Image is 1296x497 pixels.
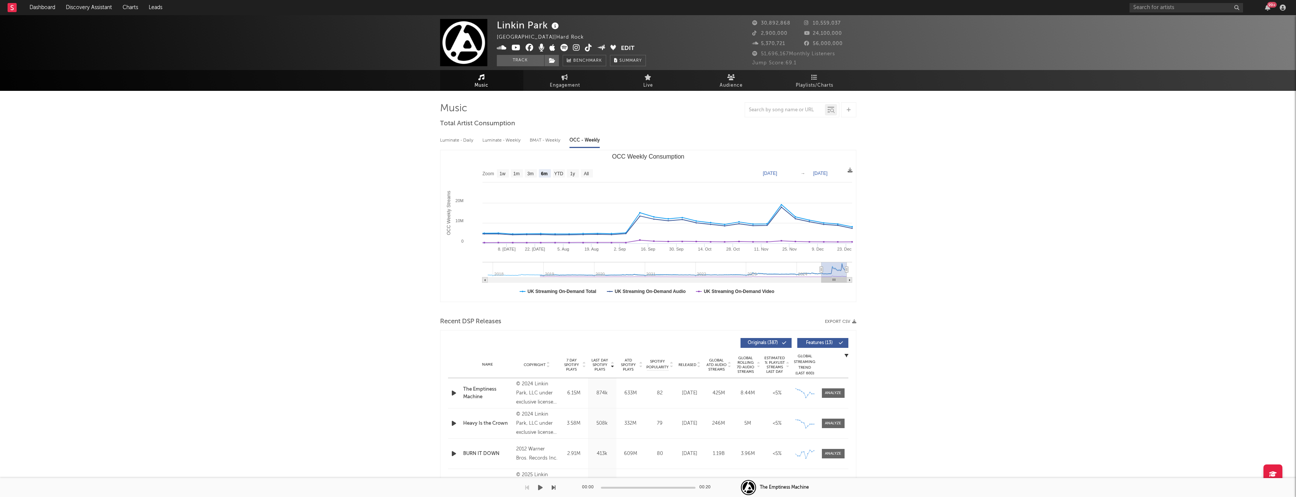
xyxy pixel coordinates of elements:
[618,450,643,458] div: 609M
[706,389,731,397] div: 425M
[455,198,463,203] text: 20M
[647,389,673,397] div: 82
[562,389,586,397] div: 6.15M
[752,31,787,36] span: 2,900,000
[440,70,523,91] a: Music
[735,420,761,427] div: 5M
[516,380,557,407] div: © 2024 Linkin Park, LLC under exclusive license to Warner Records Inc.
[760,484,809,491] div: The Emptiness Machine
[690,70,773,91] a: Audience
[754,247,768,251] text: 11. Nov
[525,247,545,251] text: 22. [DATE]
[812,247,824,251] text: 9. Dec
[764,356,785,374] span: Estimated % Playlist Streams Last Day
[618,420,643,427] div: 332M
[527,289,596,294] text: UK Streaming On-Demand Total
[801,171,805,176] text: →
[619,59,642,63] span: Summary
[802,341,837,345] span: Features ( 13 )
[530,134,562,147] div: BMAT - Weekly
[804,41,843,46] span: 56,000,000
[699,483,714,492] div: 00:20
[573,56,602,65] span: Benchmark
[607,70,690,91] a: Live
[463,386,513,400] div: The Emptiness Machine
[583,171,588,176] text: All
[461,239,463,243] text: 0
[641,247,655,251] text: 16. Sep
[557,247,569,251] text: 5. Aug
[590,450,615,458] div: 413k
[764,420,790,427] div: <5%
[541,171,547,176] text: 6m
[527,171,534,176] text: 3m
[446,191,451,235] text: OCC Weekly Streams
[524,363,546,367] span: Copyright
[590,389,615,397] div: 874k
[497,19,561,31] div: Linkin Park
[463,362,513,368] div: Name
[582,483,597,492] div: 00:00
[463,420,513,427] div: Heavy Is the Crown
[678,363,696,367] span: Released
[720,81,743,90] span: Audience
[482,171,494,176] text: Zoom
[1267,2,1277,8] div: 99 +
[554,171,563,176] text: YTD
[455,218,463,223] text: 10M
[745,107,825,113] input: Search by song name or URL
[677,420,702,427] div: [DATE]
[614,247,626,251] text: 2. Sep
[570,171,575,176] text: 1y
[498,247,515,251] text: 8. [DATE]
[752,51,835,56] span: 51,696,167 Monthly Listeners
[569,134,600,147] div: OCC - Weekly
[562,420,586,427] div: 3.58M
[516,410,557,437] div: © 2024 Linkin Park, LLC under exclusive license to Warner Records Inc.
[752,41,785,46] span: 5,370,721
[797,338,848,348] button: Features(13)
[563,55,606,66] a: Benchmark
[590,420,615,427] div: 508k
[793,354,816,376] div: Global Streaming Trend (Last 60D)
[647,450,673,458] div: 80
[590,358,610,372] span: Last Day Spotify Plays
[703,289,774,294] text: UK Streaming On-Demand Video
[610,55,646,66] button: Summary
[763,171,777,176] text: [DATE]
[647,420,673,427] div: 79
[618,389,643,397] div: 633M
[782,247,797,251] text: 25. Nov
[550,81,580,90] span: Engagement
[615,289,686,294] text: UK Streaming On-Demand Audio
[735,389,761,397] div: 8.44M
[773,70,856,91] a: Playlists/Charts
[745,341,780,345] span: Originals ( 387 )
[726,247,739,251] text: 28. Oct
[562,358,582,372] span: 7 Day Spotify Plays
[1265,5,1270,11] button: 99+
[440,150,856,302] svg: OCC Weekly Consumption
[497,33,593,42] div: [GEOGRAPHIC_DATA] | Hard Rock
[752,61,797,65] span: Jump Score: 69.1
[618,358,638,372] span: ATD Spotify Plays
[764,450,790,458] div: <5%
[562,450,586,458] div: 2.91M
[463,450,513,458] a: BURN IT DOWN
[643,81,653,90] span: Live
[796,81,833,90] span: Playlists/Charts
[513,171,520,176] text: 1m
[804,31,842,36] span: 24,100,000
[1130,3,1243,12] input: Search for artists
[440,134,475,147] div: Luminate - Daily
[499,171,506,176] text: 1w
[621,44,635,53] button: Edit
[677,450,702,458] div: [DATE]
[646,359,669,370] span: Spotify Popularity
[516,445,557,463] div: 2012 Warner Bros. Records Inc.
[698,247,711,251] text: 14. Oct
[440,119,515,128] span: Total Artist Consumption
[825,319,856,324] button: Export CSV
[584,247,598,251] text: 19. Aug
